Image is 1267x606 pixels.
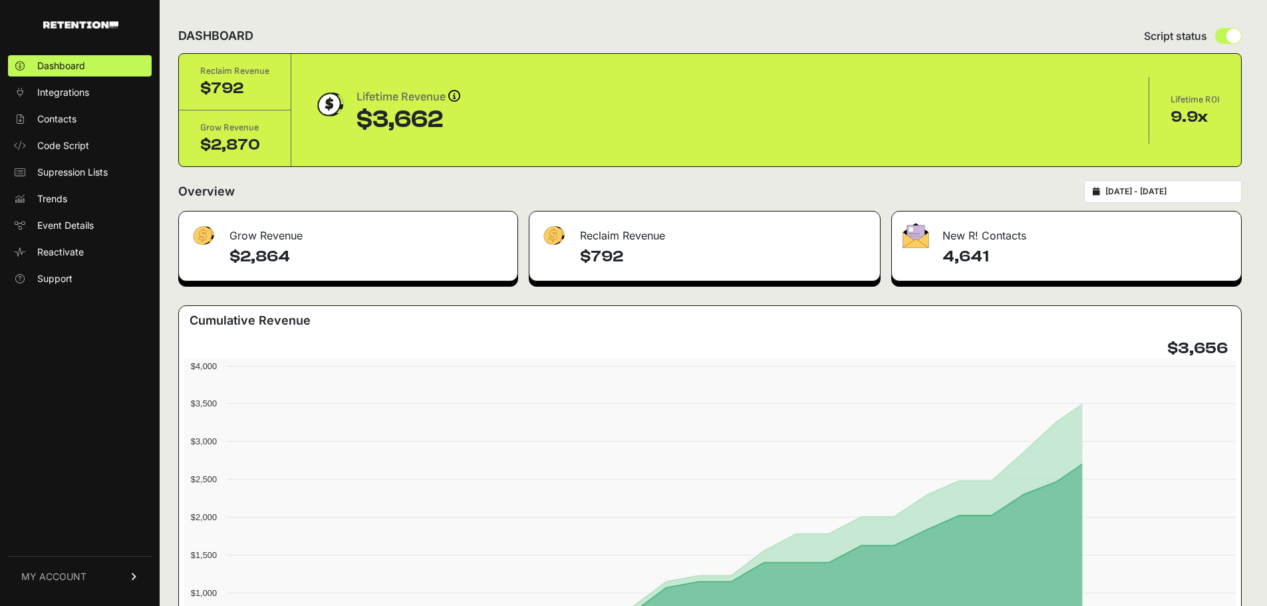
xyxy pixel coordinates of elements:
[191,436,217,446] text: $3,000
[313,88,346,121] img: dollar-coin-05c43ed7efb7bc0c12610022525b4bbbb207c7efeef5aecc26f025e68dcafac9.png
[37,59,85,73] span: Dashboard
[190,311,311,330] h3: Cumulative Revenue
[21,570,86,583] span: MY ACCOUNT
[37,139,89,152] span: Code Script
[8,82,152,103] a: Integrations
[191,512,217,522] text: $2,000
[1171,106,1220,128] div: 9.9x
[892,212,1241,251] div: New R! Contacts
[37,86,89,99] span: Integrations
[191,588,217,598] text: $1,000
[8,108,152,130] a: Contacts
[529,212,880,251] div: Reclaim Revenue
[37,219,94,232] span: Event Details
[37,272,72,285] span: Support
[942,246,1230,267] h4: 4,641
[229,246,507,267] h4: $2,864
[191,550,217,560] text: $1,500
[37,192,67,206] span: Trends
[1171,93,1220,106] div: Lifetime ROI
[1167,338,1228,359] h4: $3,656
[191,474,217,484] text: $2,500
[356,88,460,106] div: Lifetime Revenue
[200,78,269,99] div: $792
[540,223,567,249] img: fa-dollar-13500eef13a19c4ab2b9ed9ad552e47b0d9fc28b02b83b90ba0e00f96d6372e9.png
[178,182,235,201] h2: Overview
[356,106,460,133] div: $3,662
[191,361,217,371] text: $4,000
[8,55,152,76] a: Dashboard
[43,21,118,29] img: Retention.com
[200,121,269,134] div: Grow Revenue
[8,268,152,289] a: Support
[903,223,929,248] img: fa-envelope-19ae18322b30453b285274b1b8af3d052b27d846a4fbe8435d1a52b978f639a2.png
[8,135,152,156] a: Code Script
[8,556,152,597] a: MY ACCOUNT
[37,166,108,179] span: Supression Lists
[179,212,517,251] div: Grow Revenue
[190,223,216,249] img: fa-dollar-13500eef13a19c4ab2b9ed9ad552e47b0d9fc28b02b83b90ba0e00f96d6372e9.png
[8,188,152,210] a: Trends
[200,134,269,156] div: $2,870
[191,398,217,408] text: $3,500
[37,112,76,126] span: Contacts
[200,65,269,78] div: Reclaim Revenue
[37,245,84,259] span: Reactivate
[8,215,152,236] a: Event Details
[178,27,253,45] h2: DASHBOARD
[580,246,869,267] h4: $792
[8,241,152,263] a: Reactivate
[8,162,152,183] a: Supression Lists
[1144,28,1207,44] span: Script status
